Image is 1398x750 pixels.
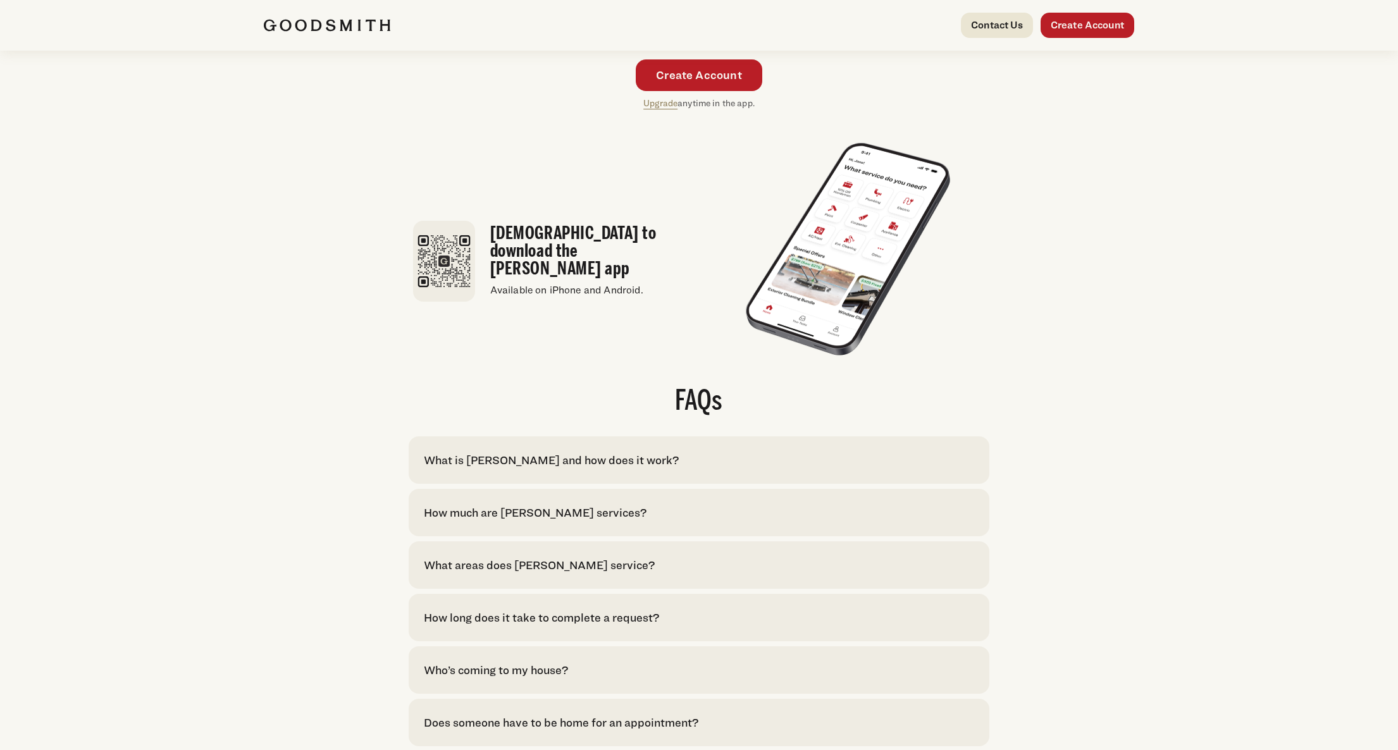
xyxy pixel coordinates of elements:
h2: FAQs [409,388,989,416]
div: What areas does [PERSON_NAME] service? [424,556,655,574]
div: What is [PERSON_NAME] and how does it work? [424,452,679,469]
h3: [DEMOGRAPHIC_DATA] to download the [PERSON_NAME] app [490,224,686,278]
a: Create Account [1041,13,1134,38]
p: anytime in the app. [643,96,755,111]
img: Smartphone displaying a service request app with a list of home repair and maintenance tasks [738,136,958,364]
div: How long does it take to complete a request? [424,609,659,626]
div: How much are [PERSON_NAME] services? [424,504,646,521]
a: Contact Us [961,13,1033,38]
a: Upgrade [643,97,677,108]
a: Create Account [636,59,762,91]
img: Goodsmith [264,19,390,32]
p: Available on iPhone and Android. [490,283,686,298]
img: Goodsmith app download QR code [413,221,475,302]
div: Does someone have to be home for an appointment? [424,714,698,731]
div: Who’s coming to my house? [424,661,568,679]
